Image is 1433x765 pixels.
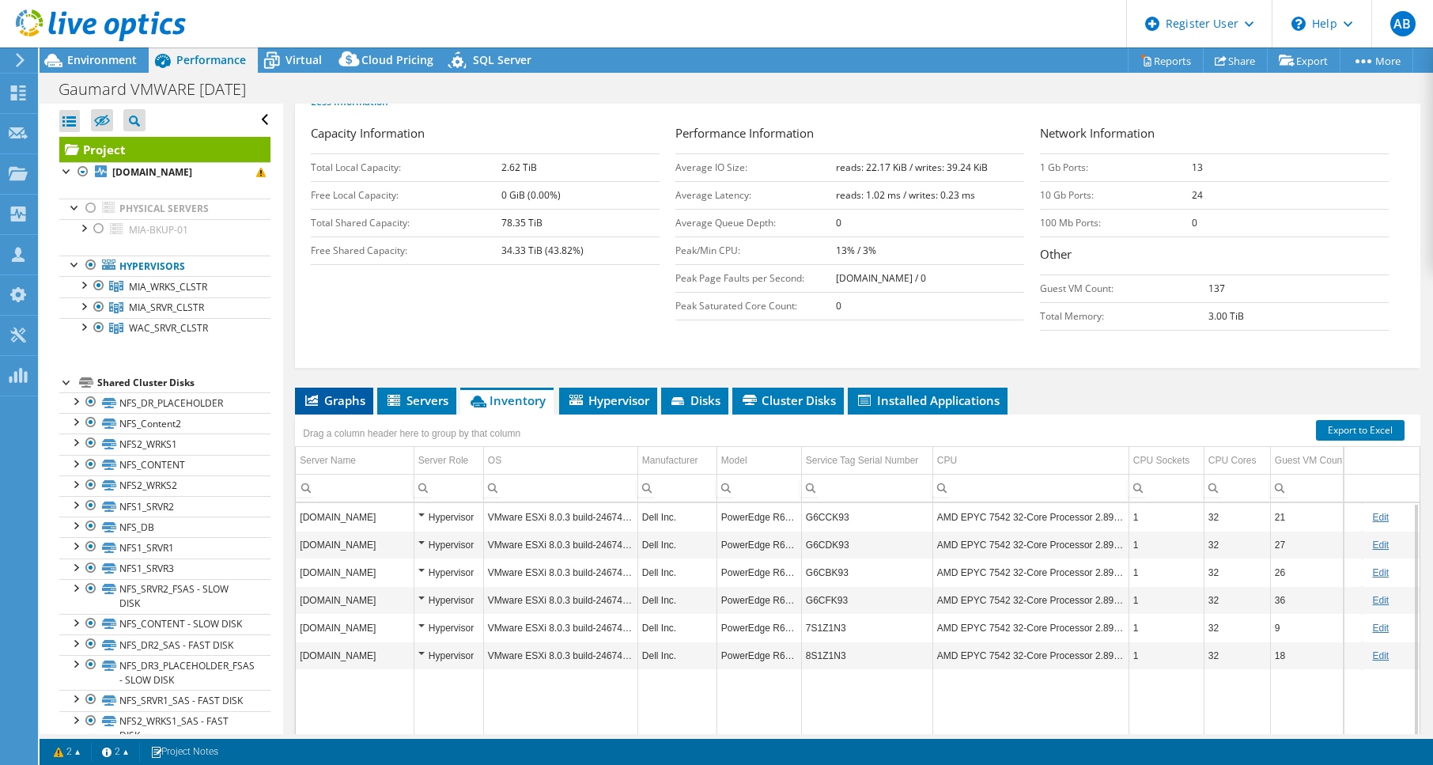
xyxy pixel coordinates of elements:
[414,474,483,502] td: Column Server Role, Filter cell
[311,95,400,108] a: Less Information
[59,559,270,579] a: NFS1_SRVR3
[59,162,270,183] a: [DOMAIN_NAME]
[483,474,637,502] td: Column OS, Filter cell
[296,559,414,586] td: Column Server Name, Value mia-esxi-01.gaumard.com
[59,318,270,339] a: WAC_SRVR_CLSTR
[296,586,414,614] td: Column Server Name, Value mia-esxi-02.gaumard.com
[361,52,433,67] span: Cloud Pricing
[836,299,841,312] b: 0
[675,153,835,181] td: Average IO Size:
[296,642,414,669] td: Column Server Name, Value wac-esxi-01.gaumard.com
[932,614,1129,642] td: Column CPU, Value AMD EPYC 7542 32-Core Processor 2.89 GHz
[418,619,479,638] div: Hypervisor
[51,81,270,98] h1: Gaumard VMWARE [DATE]
[567,392,649,408] span: Hypervisor
[1372,650,1389,661] a: Edit
[716,474,801,502] td: Column Model, Filter cell
[59,690,270,710] a: NFS_SRVR1_SAS - FAST DISK
[501,188,561,202] b: 0 GiB (0.00%)
[1129,447,1204,475] td: CPU Sockets Column
[1192,216,1197,229] b: 0
[59,413,270,434] a: NFS_Content2
[59,655,270,690] a: NFS_DR3_PLACEHOLDER_FSAS - SLOW DISK
[1275,451,1345,470] div: Guest VM Count
[1129,474,1204,502] td: Column CPU Sockets, Filter cell
[43,742,92,762] a: 2
[642,451,698,470] div: Manufacturer
[59,276,270,297] a: MIA_WRKS_CLSTR
[97,373,270,392] div: Shared Cluster Disks
[1040,245,1389,267] h3: Other
[59,137,270,162] a: Project
[418,646,479,665] div: Hypervisor
[59,614,270,634] a: NFS_CONTENT - SLOW DISK
[311,124,660,146] h3: Capacity Information
[716,614,801,642] td: Column Model, Value PowerEdge R6515
[675,181,835,209] td: Average Latency:
[1040,209,1192,237] td: 100 Mb Ports:
[488,451,501,470] div: OS
[675,237,835,264] td: Peak/Min CPU:
[637,447,716,475] td: Manufacturer Column
[468,392,546,408] span: Inventory
[1270,559,1362,586] td: Column Guest VM Count, Value 26
[414,531,483,559] td: Column Server Role, Value Hypervisor
[59,517,270,537] a: NFS_DB
[414,614,483,642] td: Column Server Role, Value Hypervisor
[483,586,637,614] td: Column OS, Value VMware ESXi 8.0.3 build-24674464
[716,586,801,614] td: Column Model, Value PowerEdge R6515
[1372,623,1389,634] a: Edit
[311,153,501,181] td: Total Local Capacity:
[501,244,584,257] b: 34.33 TiB (43.82%)
[67,52,137,67] span: Environment
[139,742,229,762] a: Project Notes
[483,503,637,531] td: Column OS, Value VMware ESXi 8.0.3 build-24674464
[418,508,479,527] div: Hypervisor
[637,614,716,642] td: Column Manufacturer, Value Dell Inc.
[1270,503,1362,531] td: Column Guest VM Count, Value 21
[801,586,932,614] td: Column Service Tag Serial Number, Value G6CFK93
[806,451,919,470] div: Service Tag Serial Number
[296,447,414,475] td: Server Name Column
[675,264,835,292] td: Peak Page Faults per Second:
[801,614,932,642] td: Column Service Tag Serial Number, Value 7S1Z1N3
[1040,181,1192,209] td: 10 Gb Ports:
[801,642,932,669] td: Column Service Tag Serial Number, Value 8S1Z1N3
[59,219,270,240] a: MIA-BKUP-01
[801,559,932,586] td: Column Service Tag Serial Number, Value G6CBK93
[1204,586,1270,614] td: Column CPU Cores, Value 32
[637,642,716,669] td: Column Manufacturer, Value Dell Inc.
[1316,420,1405,441] a: Export to Excel
[1040,275,1208,302] td: Guest VM Count:
[1129,503,1204,531] td: Column CPU Sockets, Value 1
[59,711,270,746] a: NFS2_WRKS1_SAS - FAST DISK
[932,474,1129,502] td: Column CPU, Filter cell
[1372,595,1389,606] a: Edit
[836,216,841,229] b: 0
[1192,161,1203,174] b: 13
[1204,503,1270,531] td: Column CPU Cores, Value 32
[716,642,801,669] td: Column Model, Value PowerEdge R6515
[1372,567,1389,578] a: Edit
[932,503,1129,531] td: Column CPU, Value AMD EPYC 7542 32-Core Processor 2.89 GHz
[418,591,479,610] div: Hypervisor
[740,392,836,408] span: Cluster Disks
[932,447,1129,475] td: CPU Column
[801,503,932,531] td: Column Service Tag Serial Number, Value G6CCK93
[1129,614,1204,642] td: Column CPU Sockets, Value 1
[1390,11,1416,36] span: AB
[1208,451,1257,470] div: CPU Cores
[1270,474,1362,502] td: Column Guest VM Count, Filter cell
[1192,188,1203,202] b: 24
[414,586,483,614] td: Column Server Role, Value Hypervisor
[836,188,975,202] b: reads: 1.02 ms / writes: 0.23 ms
[385,392,448,408] span: Servers
[59,199,270,219] a: Physical Servers
[1040,124,1389,146] h3: Network Information
[932,531,1129,559] td: Column CPU, Value AMD EPYC 7542 32-Core Processor 2.89 GHz
[311,181,501,209] td: Free Local Capacity:
[1040,153,1192,181] td: 1 Gb Ports:
[1040,302,1208,330] td: Total Memory:
[801,474,932,502] td: Column Service Tag Serial Number, Filter cell
[1208,282,1225,295] b: 137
